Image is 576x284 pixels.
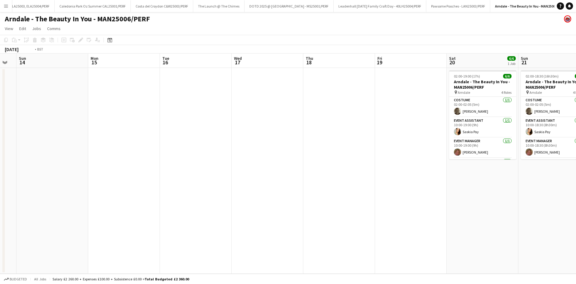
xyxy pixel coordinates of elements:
app-user-avatar: Bakehouse Costume [564,15,571,23]
div: [DATE] [5,46,19,52]
span: Comms [47,26,61,31]
button: Leadenhall [DATE] Family Craft Day - 40LH25004/PERF [334,0,426,12]
div: Salary £2 260.00 + Expenses £100.00 + Subsistence £0.00 = [52,277,189,281]
button: Budgeted [3,276,28,282]
span: View [5,26,13,31]
a: View [2,25,16,32]
span: Budgeted [10,277,27,281]
button: Caledonia Park Oz Summer CAL25001/PERF [55,0,131,12]
a: Edit [17,25,28,32]
button: DOTD 2025 @ [GEOGRAPHIC_DATA] - MS25001/PERF [244,0,334,12]
a: Jobs [30,25,43,32]
span: Edit [19,26,26,31]
span: Total Budgeted £2 360.00 [145,277,189,281]
a: Comms [45,25,63,32]
button: Arndale - The Beauty In You - MAN25006/PERF [490,0,571,12]
div: BST [37,47,43,51]
h1: Arndale - The Beauty In You - MAN25006/PERF [5,14,150,23]
button: Pawsome Pooches - LAN25003/PERF [426,0,490,12]
span: All jobs [33,277,47,281]
button: Costa del Croydon C&W25003/PERF [131,0,193,12]
button: The Launch @ The Chimes [193,0,244,12]
span: Jobs [32,26,41,31]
